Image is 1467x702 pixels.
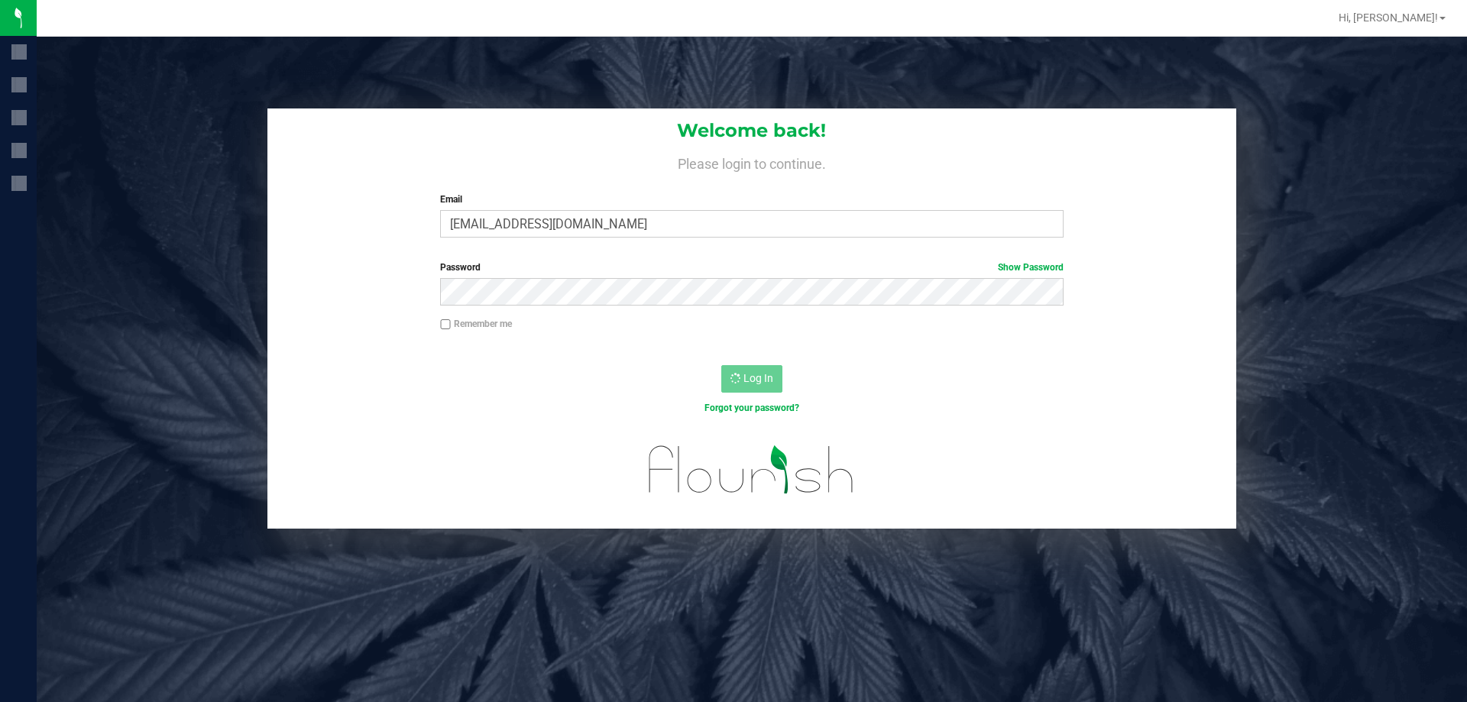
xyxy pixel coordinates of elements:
[267,153,1236,171] h4: Please login to continue.
[998,262,1064,273] a: Show Password
[1339,11,1438,24] span: Hi, [PERSON_NAME]!
[267,121,1236,141] h1: Welcome back!
[743,372,773,384] span: Log In
[630,431,873,509] img: flourish_logo.svg
[440,262,481,273] span: Password
[721,365,782,393] button: Log In
[440,192,1063,206] label: Email
[704,403,799,413] a: Forgot your password?
[440,317,512,331] label: Remember me
[440,319,451,330] input: Remember me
